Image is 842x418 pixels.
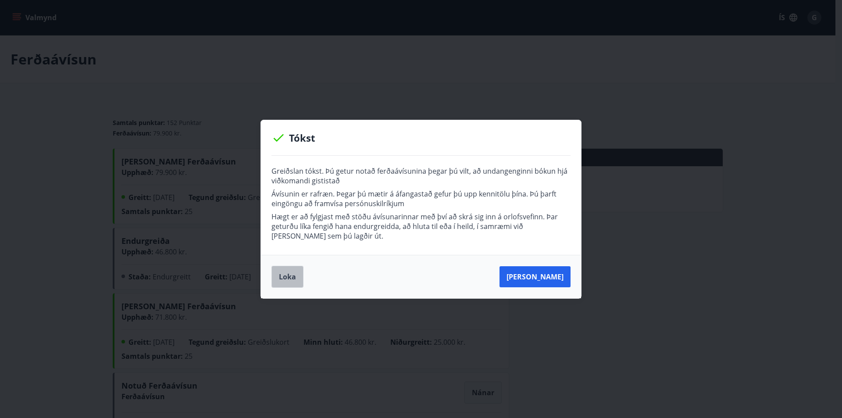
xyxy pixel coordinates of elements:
[271,166,571,186] p: Greiðslan tókst. Þú getur notað ferðaávísunina þegar þú vilt, að undangenginni bókun hjá viðkoman...
[271,212,571,241] p: Hægt er að fylgjast með stöðu ávísunarinnar með því að skrá sig inn á orlofsvefinn. Þar geturðu l...
[271,131,571,145] p: Tókst
[499,266,571,287] button: [PERSON_NAME]
[271,189,571,208] p: Ávísunin er rafræn. Þegar þú mætir á áfangastað gefur þú upp kennitölu þína. Þú þarft eingöngu að...
[271,266,303,288] button: Loka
